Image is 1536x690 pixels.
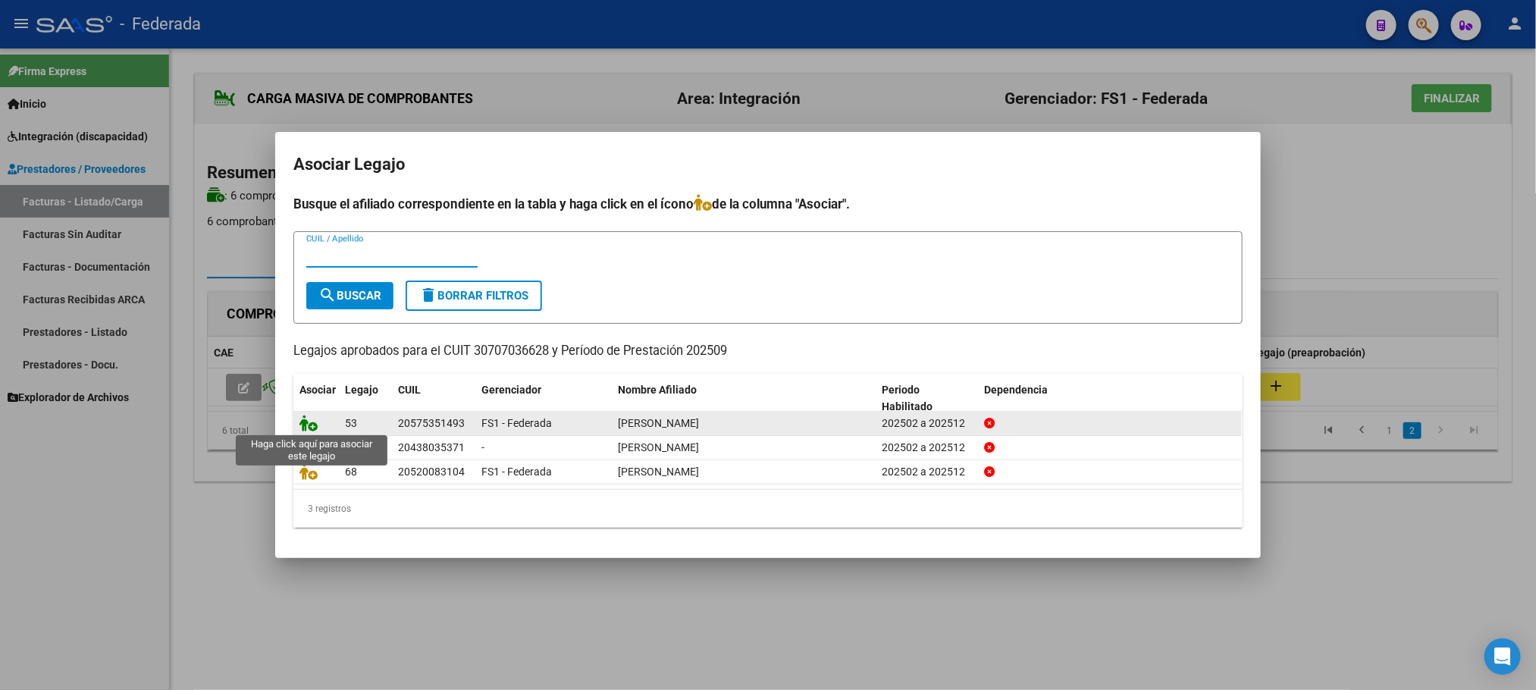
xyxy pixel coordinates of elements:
datatable-header-cell: Gerenciador [475,374,612,424]
span: Periodo Habilitado [882,384,933,413]
span: - [481,441,484,453]
span: 68 [345,466,357,478]
span: LOPEZ GENITRINI ANDRES [618,441,699,453]
span: FS1 - Federada [481,466,552,478]
span: FRANCINI SALVADOR [618,417,699,429]
datatable-header-cell: Asociar [293,374,339,424]
datatable-header-cell: Periodo Habilitado [876,374,978,424]
span: Asociar [299,384,336,396]
datatable-header-cell: CUIL [392,374,475,424]
p: Legajos aprobados para el CUIT 30707036628 y Período de Prestación 202509 [293,342,1243,361]
div: 20520083104 [398,463,465,481]
button: Buscar [306,282,393,309]
mat-icon: delete [419,286,437,304]
mat-icon: search [318,286,337,304]
div: 20575351493 [398,415,465,432]
datatable-header-cell: Legajo [339,374,392,424]
button: Borrar Filtros [406,281,542,311]
span: Dependencia [984,384,1048,396]
span: GROSSO NICOLAS [618,466,699,478]
span: Gerenciador [481,384,541,396]
h4: Busque el afiliado correspondiente en la tabla y haga click en el ícono de la columna "Asociar". [293,194,1243,214]
div: 202502 a 202512 [882,415,972,432]
div: Open Intercom Messenger [1484,638,1521,675]
span: Nombre Afiliado [618,384,697,396]
datatable-header-cell: Nombre Afiliado [612,374,876,424]
span: Legajo [345,384,378,396]
span: 53 [345,417,357,429]
h2: Asociar Legajo [293,150,1243,179]
span: Buscar [318,289,381,303]
div: 20438035371 [398,439,465,456]
datatable-header-cell: Dependencia [978,374,1242,424]
span: FS1 - Federada [481,417,552,429]
span: 218 [345,441,363,453]
div: 3 registros [293,490,1243,528]
div: 202502 a 202512 [882,439,972,456]
span: Borrar Filtros [419,289,528,303]
div: 202502 a 202512 [882,463,972,481]
span: CUIL [398,384,421,396]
